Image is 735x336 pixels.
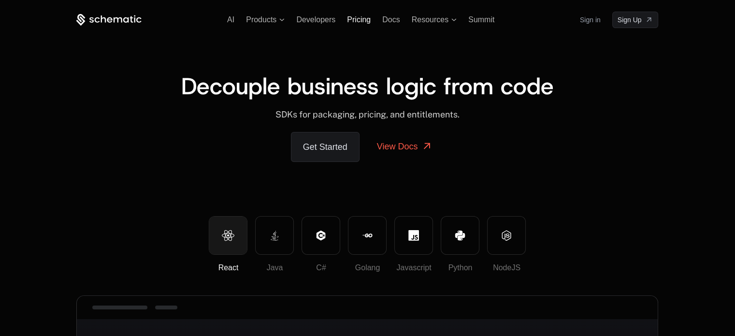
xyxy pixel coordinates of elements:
div: Java [256,262,293,274]
a: Pricing [347,15,371,24]
a: Docs [382,15,400,24]
a: [object Object] [612,12,659,28]
a: Sign in [580,12,601,28]
a: Get Started [291,132,360,162]
button: C# [302,216,340,255]
button: Javascript [394,216,433,255]
span: Resources [412,15,448,24]
div: React [209,262,247,274]
a: View Docs [365,132,445,161]
div: C# [302,262,340,274]
div: Python [441,262,479,274]
span: Sign Up [618,15,642,25]
button: Python [441,216,479,255]
a: Summit [468,15,494,24]
button: NodeJS [487,216,526,255]
button: Golang [348,216,387,255]
span: Decouple business logic from code [181,71,554,102]
span: Products [246,15,276,24]
span: SDKs for packaging, pricing, and entitlements. [275,109,460,119]
div: NodeJS [488,262,525,274]
div: Golang [348,262,386,274]
a: AI [227,15,234,24]
div: Javascript [395,262,432,274]
a: Developers [296,15,335,24]
button: React [209,216,247,255]
button: Java [255,216,294,255]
